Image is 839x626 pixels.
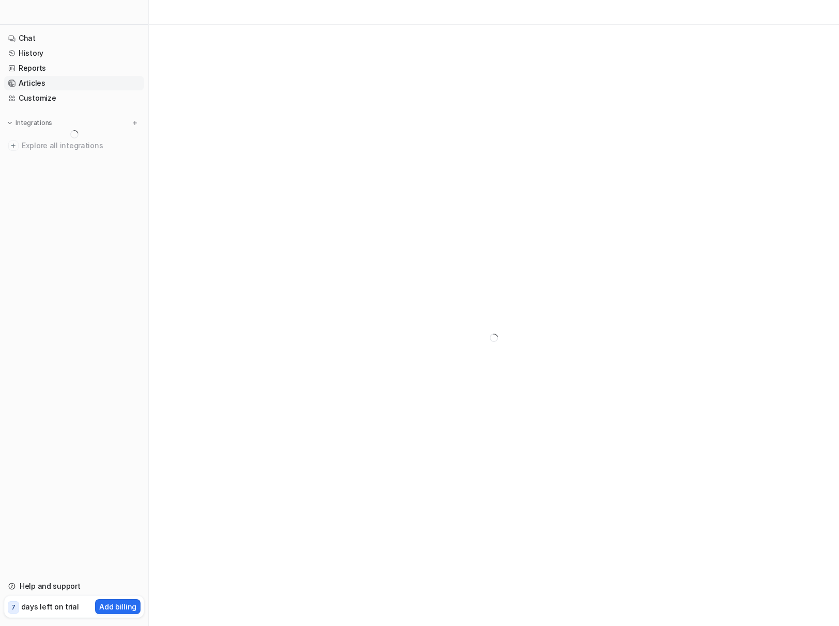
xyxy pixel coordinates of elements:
a: Explore all integrations [4,138,144,153]
a: Help and support [4,579,144,593]
img: expand menu [6,119,13,127]
a: History [4,46,144,60]
img: menu_add.svg [131,119,138,127]
p: Integrations [15,119,52,127]
button: Add billing [95,599,141,614]
p: days left on trial [21,601,79,612]
a: Reports [4,61,144,75]
p: 7 [11,603,15,612]
a: Customize [4,91,144,105]
span: Explore all integrations [22,137,140,154]
a: Articles [4,76,144,90]
p: Add billing [99,601,136,612]
a: Chat [4,31,144,45]
button: Integrations [4,118,55,128]
img: explore all integrations [8,140,19,151]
